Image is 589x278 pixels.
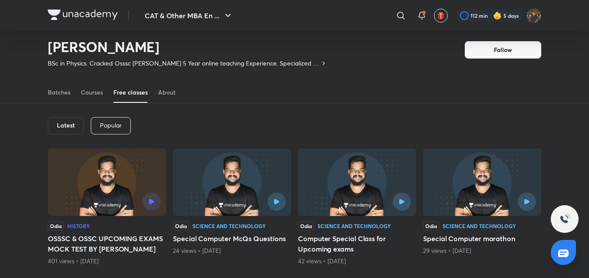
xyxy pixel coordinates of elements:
[100,122,122,129] p: Popular
[48,233,166,254] h5: OSSSC & OSSC UPCOMING EXAMS MOCK TEST BY [PERSON_NAME]
[494,46,512,54] span: Follow
[434,9,448,23] button: avatar
[465,41,541,59] button: Follow
[318,223,391,229] div: Science and Technology
[113,82,148,103] a: Free classes
[67,223,90,229] div: History
[48,82,70,103] a: Batches
[173,221,189,231] div: Odia
[57,122,75,129] h6: Latest
[437,12,445,20] img: avatar
[423,221,439,231] div: Odia
[48,38,327,56] h2: [PERSON_NAME]
[113,88,148,97] div: Free classes
[48,148,166,265] div: OSSSC & OSSC UPCOMING EXAMS MOCK TEST BY AMIYA SIR
[173,148,291,265] div: Special Computer McQs Questions
[443,223,516,229] div: Science and Technology
[48,257,166,265] div: 401 views • 1 year ago
[298,233,416,254] h5: Computer Special Class for Upcoming exams
[48,10,118,22] a: Company Logo
[48,88,70,97] div: Batches
[526,8,541,23] img: Bhumika Varshney
[48,221,64,231] div: Odia
[192,223,266,229] div: Science and Technology
[493,11,502,20] img: streak
[139,7,238,24] button: CAT & Other MBA En ...
[173,233,291,244] h5: Special Computer McQs Questions
[48,59,320,68] p: BSc in Physics. Cracked Osssc [PERSON_NAME] 5 Year online teaching Experience. Specialized in Men...
[173,246,291,255] div: 24 views • 1 year ago
[423,233,541,244] h5: Special Computer marathon
[298,221,314,231] div: Odia
[81,82,103,103] a: Courses
[559,214,570,224] img: ttu
[298,257,416,265] div: 42 views • 1 year ago
[81,88,103,97] div: Courses
[423,246,541,255] div: 29 views • 1 year ago
[158,82,175,103] a: About
[298,148,416,265] div: Computer Special Class for Upcoming exams
[158,88,175,97] div: About
[48,10,118,20] img: Company Logo
[423,148,541,265] div: Special Computer marathon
